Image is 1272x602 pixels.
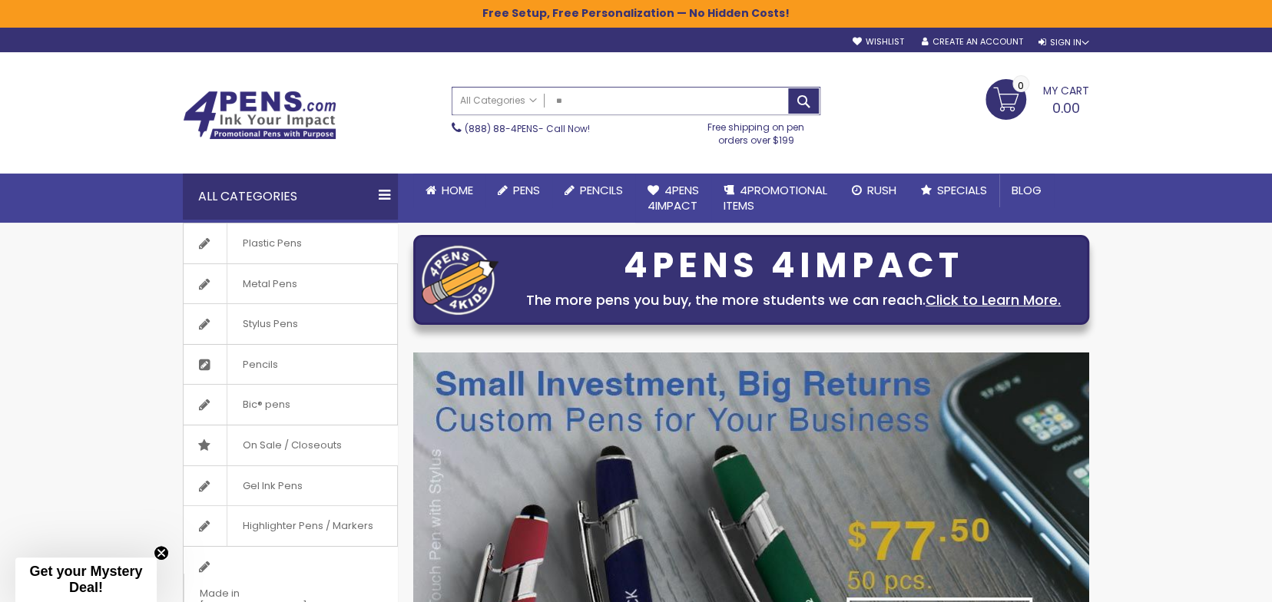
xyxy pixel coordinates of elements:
div: 4PENS 4IMPACT [506,250,1081,282]
span: Rush [867,182,896,198]
span: Plastic Pens [227,223,317,263]
span: Highlighter Pens / Markers [227,506,389,546]
a: Specials [909,174,999,207]
a: All Categories [452,88,545,113]
a: 4PROMOTIONALITEMS [711,174,840,223]
a: 0.00 0 [985,79,1089,117]
div: All Categories [183,174,398,220]
span: Stylus Pens [227,304,313,344]
span: 0.00 [1052,98,1080,117]
div: Free shipping on pen orders over $199 [692,115,821,146]
span: Home [442,182,473,198]
span: Metal Pens [227,264,313,304]
span: - Call Now! [465,122,590,135]
a: Highlighter Pens / Markers [184,506,397,546]
a: Blog [999,174,1054,207]
span: Pencils [227,345,293,385]
img: four_pen_logo.png [422,245,499,315]
a: Click to Learn More. [926,290,1061,309]
span: Gel Ink Pens [227,466,318,506]
img: 4Pens Custom Pens and Promotional Products [183,91,336,140]
span: Specials [937,182,987,198]
a: Wishlist [853,36,904,48]
span: Pencils [580,182,623,198]
div: Sign In [1038,37,1089,48]
a: On Sale / Closeouts [184,425,397,465]
a: Plastic Pens [184,223,397,263]
a: Pencils [552,174,635,207]
a: (888) 88-4PENS [465,122,538,135]
a: Metal Pens [184,264,397,304]
a: Stylus Pens [184,304,397,344]
span: 0 [1018,78,1024,93]
span: Bic® pens [227,385,306,425]
span: Pens [513,182,540,198]
a: Bic® pens [184,385,397,425]
div: Get your Mystery Deal!Close teaser [15,557,157,602]
button: Close teaser [154,545,169,561]
span: All Categories [460,94,537,107]
a: 4Pens4impact [635,174,711,223]
a: Create an Account [922,36,1023,48]
span: Blog [1012,182,1042,198]
a: Home [413,174,485,207]
a: Pencils [184,345,397,385]
span: On Sale / Closeouts [227,425,357,465]
span: 4PROMOTIONAL ITEMS [724,182,827,213]
a: Pens [485,174,552,207]
span: 4Pens 4impact [648,182,699,213]
span: Get your Mystery Deal! [29,564,142,595]
div: The more pens you buy, the more students we can reach. [506,289,1081,311]
a: Gel Ink Pens [184,466,397,506]
a: Rush [840,174,909,207]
